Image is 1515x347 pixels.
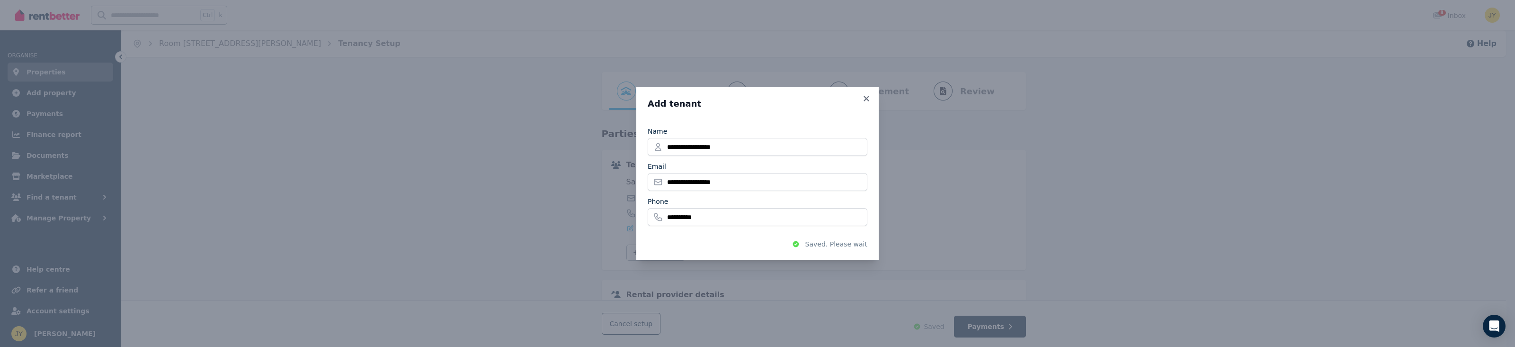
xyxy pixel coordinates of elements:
[1483,315,1506,338] div: Open Intercom Messenger
[648,162,666,171] label: Email
[805,239,867,249] span: Saved. Please wait
[648,197,668,206] label: Phone
[648,127,667,136] label: Name
[648,98,867,110] h3: Add tenant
